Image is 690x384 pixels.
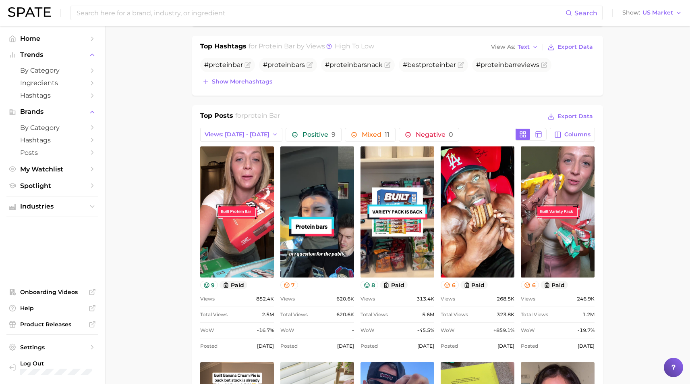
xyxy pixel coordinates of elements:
span: +859.1% [493,326,514,335]
span: Export Data [557,44,593,50]
span: Total Views [361,310,388,319]
button: paid [380,281,408,289]
span: protein [481,61,504,69]
span: bar [291,61,302,69]
span: Product Releases [20,321,85,328]
span: Positive [303,131,336,138]
span: [DATE] [417,341,434,351]
span: Hashtags [20,136,85,144]
a: My Watchlist [6,163,98,175]
span: protein [329,61,353,69]
span: My Watchlist [20,165,85,173]
span: US Market [642,10,673,15]
span: Settings [20,344,85,351]
span: WoW [361,326,375,335]
span: Posts [20,149,85,157]
span: Posted [280,341,298,351]
span: Views [361,294,375,304]
h1: Top Posts [200,111,233,123]
span: Show [622,10,640,15]
a: Spotlight [6,179,98,192]
span: Mixed [362,131,390,138]
span: WoW [441,326,455,335]
img: SPATE [8,7,51,17]
span: -16.7% [257,326,274,335]
span: Views: [DATE] - [DATE] [205,131,269,138]
span: bar [353,61,364,69]
span: Industries [20,203,85,210]
span: Total Views [521,310,548,319]
button: paid [220,281,247,289]
span: bar [232,61,243,69]
h2: for by Views [249,42,374,53]
button: Trends [6,49,98,61]
span: #best [403,61,456,69]
span: WoW [521,326,535,335]
span: # reviews [476,61,539,69]
a: by Category [6,64,98,77]
span: - [352,326,354,335]
a: Onboarding Videos [6,286,98,298]
span: Views [441,294,455,304]
span: Total Views [441,310,468,319]
span: Columns [564,131,591,138]
span: -45.5% [417,326,434,335]
span: Export Data [557,113,593,120]
span: 1.2m [582,310,595,319]
span: Posted [200,341,218,351]
span: Search [574,9,597,17]
h2: for [235,111,280,123]
span: Text [518,45,530,49]
button: Flag as miscategorized or irrelevant [245,62,251,68]
span: 852.4k [256,294,274,304]
span: [DATE] [257,341,274,351]
span: [DATE] [578,341,595,351]
span: Total Views [200,310,228,319]
span: Help [20,305,85,312]
a: Product Releases [6,318,98,330]
a: Help [6,302,98,314]
span: 246.9k [577,294,595,304]
button: 8 [361,281,379,289]
span: high to low [335,42,374,50]
span: Posted [361,341,378,351]
span: 323.8k [497,310,514,319]
a: by Category [6,121,98,134]
span: Total Views [280,310,308,319]
input: Search here for a brand, industry, or ingredient [76,6,566,20]
span: bar [504,61,515,69]
span: Ingredients [20,79,85,87]
a: Log out. Currently logged in with e-mail marcela.bucklin@kendobrands.com. [6,357,98,378]
span: # s [263,61,305,69]
span: Brands [20,108,85,115]
h1: Top Hashtags [200,42,247,53]
span: WoW [200,326,214,335]
span: 268.5k [497,294,514,304]
button: View AsText [489,42,541,52]
button: Export Data [545,111,595,122]
span: Posted [521,341,538,351]
span: 9 [332,131,336,138]
button: 9 [200,281,218,289]
span: Spotlight [20,182,85,190]
span: Home [20,35,85,42]
button: Flag as miscategorized or irrelevant [458,62,464,68]
button: paid [460,281,488,289]
span: # snack [325,61,383,69]
span: protein [209,61,232,69]
span: Onboarding Videos [20,288,85,296]
span: protein bar [259,42,295,50]
button: Flag as miscategorized or irrelevant [307,62,313,68]
button: 6 [521,281,539,289]
span: 2.5m [262,310,274,319]
span: [DATE] [497,341,514,351]
button: Export Data [545,42,595,53]
span: by Category [20,67,85,74]
span: Views [521,294,535,304]
span: Negative [416,131,453,138]
button: ShowUS Market [620,8,684,18]
a: Ingredients [6,77,98,89]
span: WoW [280,326,294,335]
span: 620.6k [336,310,354,319]
span: 620.6k [336,294,354,304]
